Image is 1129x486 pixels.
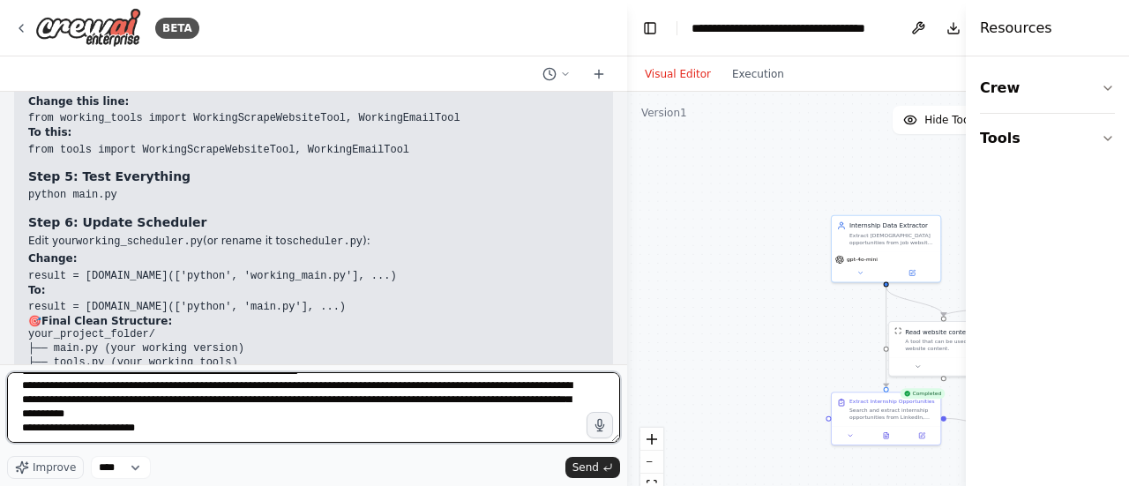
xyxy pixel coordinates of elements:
[893,106,989,134] button: Hide Tools
[692,19,890,37] nav: breadcrumb
[28,301,346,313] code: result = [DOMAIN_NAME](['python', 'main.py'], ...)
[28,315,599,329] h2: 🎯
[980,18,1052,39] h4: Resources
[905,338,992,352] div: A tool that can be used to read a website content.
[155,18,199,39] div: BETA
[881,287,947,316] g: Edge from 33637e88-906f-4433-bdd1-01fc4f695572 to ad5aafc4-a8a7-448c-975d-c511d3551fd7
[28,235,599,250] p: Edit your (or rename it to ):
[847,256,878,263] span: gpt-4o-mini
[76,236,203,248] code: working_scheduler.py
[640,451,663,474] button: zoom out
[33,460,76,475] span: Improve
[28,112,460,124] code: from working_tools import WorkingScrapeWebsiteTool, WorkingEmailTool
[7,456,84,479] button: Improve
[831,392,941,445] div: CompletedExtract Internship OpportunitiesSearch and extract internship opportunities from LinkedI...
[287,236,363,248] code: scheduler.py
[945,362,995,372] button: Open in side panel
[565,457,620,478] button: Send
[28,215,206,229] strong: Step 6: Update Scheduler
[867,430,904,441] button: View output
[28,328,282,409] code: your_project_folder/ ├── main.py (your working version) ├── tools.py (your working tools) ├── sch...
[849,407,935,421] div: Search and extract internship opportunities from LinkedIn, Internshala, and Naukri websites. Focu...
[28,270,397,282] code: result = [DOMAIN_NAME](['python', 'working_main.py'], ...)
[888,321,998,377] div: 9ScrapeWebsiteToolRead website contentA tool that can be used to read a website content.
[28,126,71,138] strong: To this:
[35,8,141,48] img: Logo
[900,388,945,399] div: Completed
[535,64,578,85] button: Switch to previous chat
[980,114,1115,163] button: Tools
[894,327,901,334] img: ScrapeWebsiteTool
[28,144,409,156] code: from tools import WorkingScrapeWebsiteTool, WorkingEmailTool
[831,215,941,283] div: Internship Data ExtractorExtract [DEMOGRAPHIC_DATA] opportunities from job websites like LinkedIn...
[41,315,172,327] strong: Final Clean Structure:
[924,113,978,127] span: Hide Tools
[28,252,78,265] strong: Change:
[587,412,613,438] button: Click to speak your automation idea
[849,232,935,246] div: Extract [DEMOGRAPHIC_DATA] opportunities from job websites like LinkedIn, Internshala, and Naukri...
[641,106,687,120] div: Version 1
[905,327,972,336] div: Read website content
[28,95,129,108] strong: Change this line:
[638,16,662,41] button: Hide left sidebar
[980,64,1115,113] button: Crew
[585,64,613,85] button: Start a new chat
[640,428,663,451] button: zoom in
[887,267,938,278] button: Open in side panel
[849,221,935,230] div: Internship Data Extractor
[881,287,890,386] g: Edge from 33637e88-906f-4433-bdd1-01fc4f695572 to d08f16e6-2c92-40df-8d46-ba97e969806c
[28,189,117,201] code: python main.py
[634,64,722,85] button: Visual Editor
[849,398,935,405] div: Extract Internship Opportunities
[907,430,937,441] button: Open in side panel
[722,64,795,85] button: Execution
[28,169,191,183] strong: Step 5: Test Everything
[28,284,46,296] strong: To:
[572,460,599,475] span: Send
